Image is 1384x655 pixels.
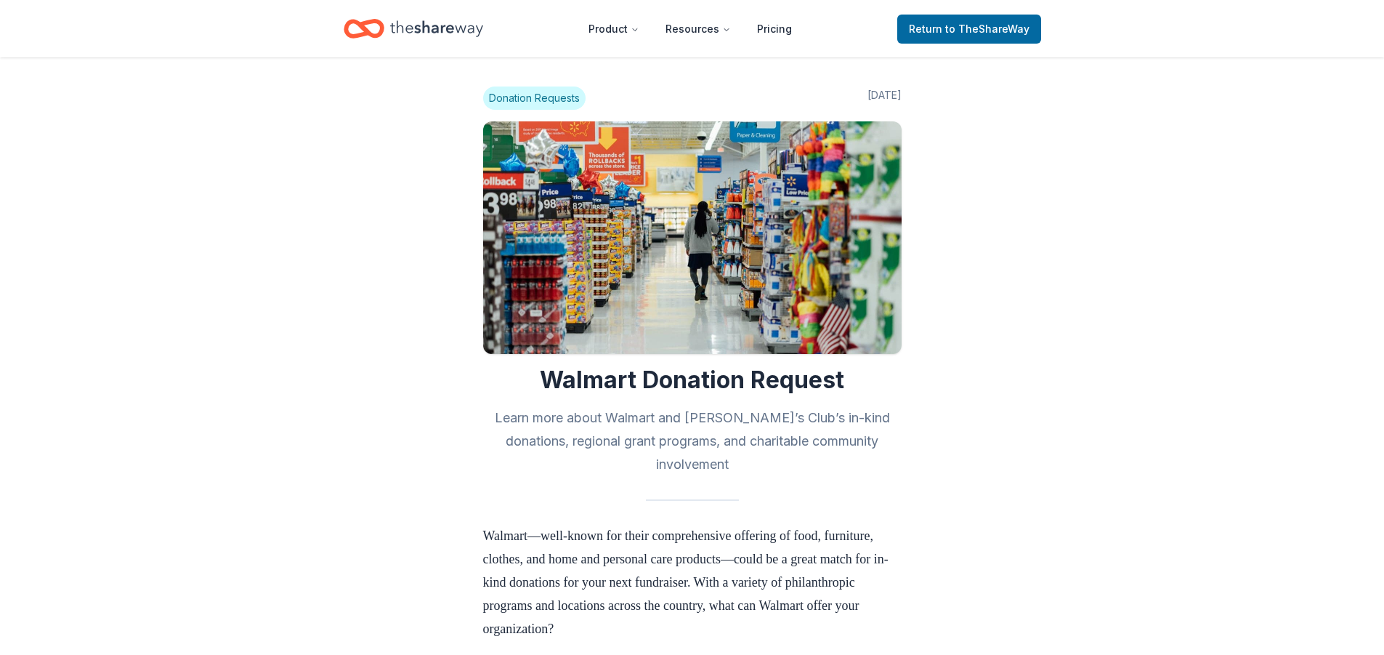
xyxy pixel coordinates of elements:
h1: Walmart Donation Request [483,366,902,395]
span: to TheShareWay [945,23,1029,35]
a: Returnto TheShareWay [897,15,1041,44]
span: [DATE] [867,87,902,110]
a: Home [344,12,483,46]
span: Return [909,20,1029,38]
nav: Main [577,12,804,46]
button: Product [577,15,651,44]
img: Image for Walmart Donation Request [483,121,902,354]
h2: Learn more about Walmart and [PERSON_NAME]’s Club’s in-kind donations, regional grant programs, a... [483,406,902,476]
a: Pricing [745,15,804,44]
button: Resources [654,15,742,44]
span: Donation Requests [483,87,586,110]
